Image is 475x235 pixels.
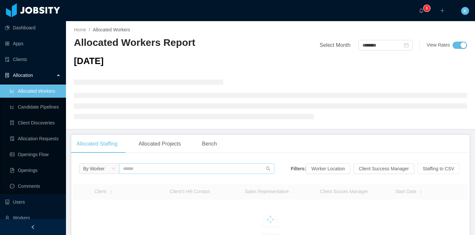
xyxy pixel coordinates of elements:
button: Staffing to CSV [418,163,459,174]
button: Client Success Manager [354,163,414,174]
i: icon: search [266,166,270,171]
strong: Filters: [291,166,306,171]
i: icon: down [111,167,115,171]
a: icon: line-chartCandidate Pipelines [10,100,61,114]
div: Allocated Staffing [71,135,123,153]
a: icon: idcardOpenings Flow [10,148,61,161]
div: By Worker [83,164,105,174]
a: icon: auditClients [5,53,61,66]
a: icon: line-chartAllocated Workers [10,84,61,98]
a: icon: file-doneAllocation Requests [10,132,61,145]
div: Allocated Projects [133,135,186,153]
span: Allocated Workers [93,27,130,32]
a: icon: file-textOpenings [10,164,61,177]
span: [DATE] [74,56,104,66]
a: icon: userWorkers [5,211,61,224]
a: icon: messageComments [10,180,61,193]
i: icon: calendar [404,43,409,48]
a: Home [74,27,86,32]
a: icon: robotUsers [5,195,61,209]
sup: 6 [424,5,430,12]
a: icon: appstoreApps [5,37,61,50]
i: icon: plus [440,8,445,13]
button: Worker Location [306,163,350,174]
a: icon: pie-chartDashboard [5,21,61,34]
span: / [89,27,90,32]
a: icon: file-searchClient Discoveries [10,116,61,129]
i: icon: solution [5,73,10,78]
i: icon: bell [419,8,424,13]
span: K [463,7,466,15]
span: View Rates [427,42,450,48]
p: 6 [426,5,428,12]
div: Bench [197,135,222,153]
h2: Allocated Workers Report [74,36,270,50]
span: Allocation [13,73,33,78]
span: Select Month [320,42,350,48]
